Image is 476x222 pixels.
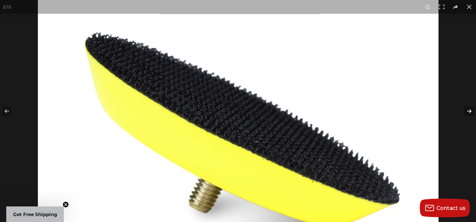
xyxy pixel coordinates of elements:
[6,206,64,222] div: Get Free ShippingClose teaser
[13,211,57,217] span: Get Free Shipping
[420,199,470,217] button: Contact us
[63,201,69,208] button: Close teaser
[454,96,476,127] button: Next (arrow right)
[437,205,466,211] span: Contact us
